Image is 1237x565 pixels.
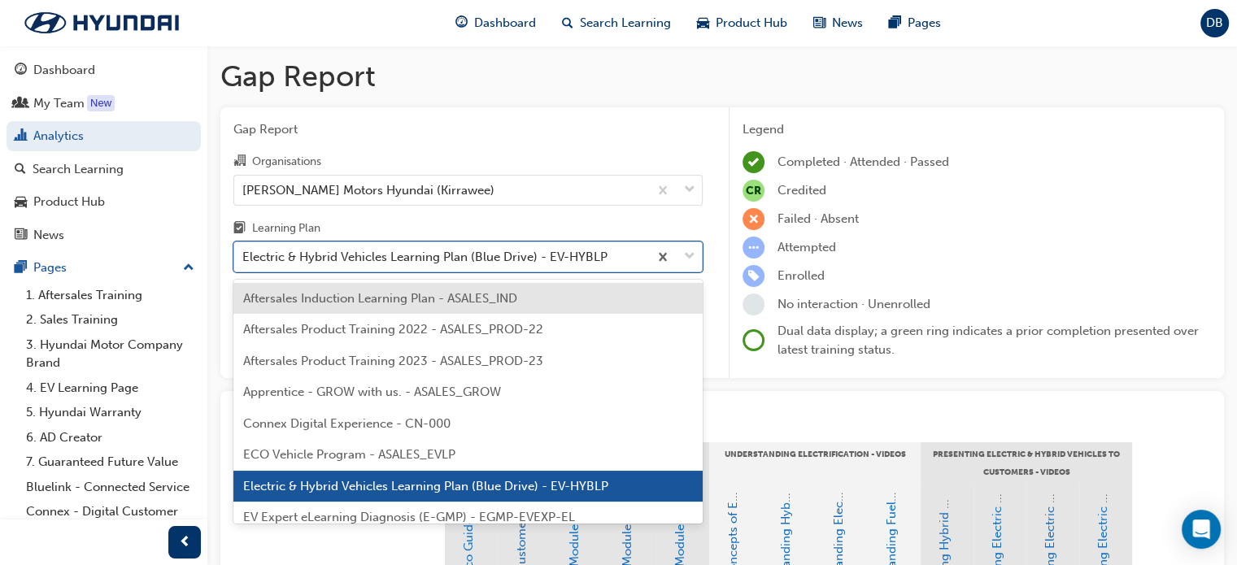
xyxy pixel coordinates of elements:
[777,211,859,226] span: Failed · Absent
[243,354,543,368] span: Aftersales Product Training 2023 - ASALES_PROD-23
[7,52,201,253] button: DashboardMy TeamAnalyticsSearch LearningProduct HubNews
[1200,9,1229,37] button: DB
[33,193,105,211] div: Product Hub
[252,220,320,237] div: Learning Plan
[1182,510,1221,549] div: Open Intercom Messenger
[20,425,201,450] a: 6. AD Creator
[15,163,26,177] span: search-icon
[921,442,1132,483] div: Presenting Electric & Hybrid Vehicles to Customers - Videos
[908,14,941,33] span: Pages
[684,180,695,201] span: down-icon
[242,180,494,199] div: [PERSON_NAME] Motors Hyundai (Kirrawee)
[243,510,575,524] span: EV Expert eLearning Diagnosis (E-GMP) - EGMP-EVEXP-EL
[709,442,921,483] div: Understanding Electrification - Videos
[562,13,573,33] span: search-icon
[7,89,201,119] a: My Team
[243,416,451,431] span: Connex Digital Experience - CN-000
[15,97,27,111] span: people-icon
[20,307,201,332] a: 2. Sales Training
[7,187,201,217] a: Product Hub
[7,253,201,283] button: Pages
[743,237,764,259] span: learningRecordVerb_ATTEMPT-icon
[800,7,876,40] a: news-iconNews
[7,55,201,85] a: Dashboard
[777,297,930,311] span: No interaction · Unenrolled
[20,475,201,500] a: Bluelink - Connected Service
[743,120,1211,139] div: Legend
[716,14,787,33] span: Product Hub
[33,226,64,245] div: News
[777,324,1199,357] span: Dual data display; a green ring indicates a prior completion presented over latest training status.
[474,14,536,33] span: Dashboard
[777,268,825,283] span: Enrolled
[15,129,27,144] span: chart-icon
[743,151,764,173] span: learningRecordVerb_COMPLETE-icon
[179,532,191,553] span: prev-icon
[33,160,124,179] div: Search Learning
[777,154,949,169] span: Completed · Attended · Passed
[233,154,246,169] span: organisation-icon
[233,222,246,237] span: learningplan-icon
[20,332,201,376] a: 3. Hyundai Motor Company Brand
[33,61,95,80] div: Dashboard
[876,7,954,40] a: pages-iconPages
[8,6,195,40] img: Trak
[743,208,764,230] span: learningRecordVerb_FAIL-icon
[777,240,836,254] span: Attempted
[549,7,684,40] a: search-iconSearch Learning
[7,121,201,151] a: Analytics
[20,450,201,475] a: 7. Guaranteed Future Value
[87,95,115,111] div: Tooltip anchor
[743,293,764,315] span: learningRecordVerb_NONE-icon
[20,400,201,425] a: 5. Hyundai Warranty
[442,7,549,40] a: guage-iconDashboard
[220,59,1224,94] h1: Gap Report
[697,13,709,33] span: car-icon
[243,322,543,337] span: Aftersales Product Training 2022 - ASALES_PROD-22
[20,499,201,542] a: Connex - Digital Customer Experience Management
[580,14,671,33] span: Search Learning
[743,180,764,202] span: null-icon
[33,259,67,277] div: Pages
[243,385,501,399] span: Apprentice - GROW with us. - ASALES_GROW
[813,13,825,33] span: news-icon
[20,376,201,401] a: 4. EV Learning Page
[183,258,194,279] span: up-icon
[15,63,27,78] span: guage-icon
[832,14,863,33] span: News
[777,183,826,198] span: Credited
[243,291,517,306] span: Aftersales Induction Learning Plan - ASALES_IND
[7,220,201,250] a: News
[242,248,608,267] div: Electric & Hybrid Vehicles Learning Plan (Blue Drive) - EV-HYBLP
[243,447,455,462] span: ECO Vehicle Program - ASALES_EVLP
[33,94,85,113] div: My Team
[743,265,764,287] span: learningRecordVerb_ENROLL-icon
[15,261,27,276] span: pages-icon
[455,13,468,33] span: guage-icon
[15,195,27,210] span: car-icon
[20,283,201,308] a: 1. Aftersales Training
[15,228,27,243] span: news-icon
[252,154,321,170] div: Organisations
[7,154,201,185] a: Search Learning
[684,7,800,40] a: car-iconProduct Hub
[684,246,695,267] span: down-icon
[233,120,703,139] span: Gap Report
[243,479,608,493] span: Electric & Hybrid Vehicles Learning Plan (Blue Drive) - EV-HYBLP
[889,13,901,33] span: pages-icon
[1206,14,1223,33] span: DB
